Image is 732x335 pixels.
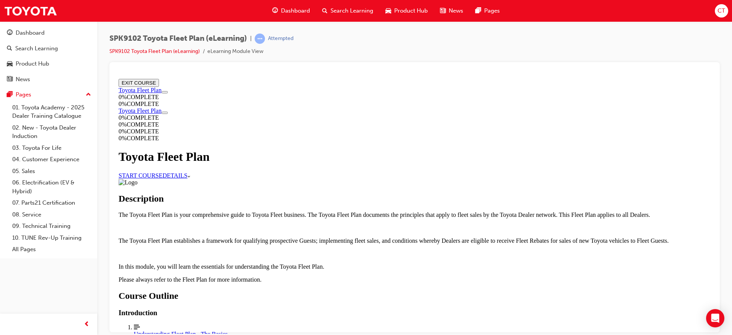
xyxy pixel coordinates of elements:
[250,34,252,43] span: |
[7,61,13,67] span: car-icon
[7,76,13,83] span: news-icon
[18,248,595,270] a: Understanding Fleet Plan - The Basics
[15,44,58,53] div: Search Learning
[9,122,94,142] a: 02. New - Toyota Dealer Induction
[3,215,595,225] h2: Course Outline
[706,309,724,327] div: Open Intercom Messenger
[9,244,94,255] a: All Pages
[4,2,57,19] img: Trak
[86,90,91,100] span: up-icon
[718,6,725,15] span: CT
[268,35,294,42] div: Attempted
[379,3,434,19] a: car-iconProduct Hub
[9,197,94,209] a: 07. Parts21 Certification
[3,11,46,18] a: Toyota Fleet Plan
[3,3,43,11] button: EXIT COURSE
[3,233,595,241] h3: Introduction
[9,177,94,197] a: 06. Electrification (EV & Hybrid)
[109,34,247,43] span: SPK9102 Toyota Fleet Plan (eLearning)
[3,32,110,52] section: Course Information
[3,74,595,88] h1: Toyota Fleet Plan
[3,42,94,56] a: Search Learning
[3,136,595,143] p: The Toyota Fleet Plan is your comprehensive guide to Toyota Fleet business. The Toyota Fleet Plan...
[3,11,595,32] section: Course Information
[3,72,94,87] a: News
[9,154,94,165] a: 04. Customer Experience
[16,90,31,99] div: Pages
[16,59,49,68] div: Product Hub
[255,34,265,44] span: learningRecordVerb_ATTEMPT-icon
[9,102,94,122] a: 01. Toyota Academy - 2025 Dealer Training Catalogue
[3,88,94,102] button: Pages
[3,32,46,38] a: Toyota Fleet Plan
[272,6,278,16] span: guage-icon
[3,26,94,40] a: Dashboard
[3,162,595,168] p: The Toyota Fleet Plan establishes a framework for qualifying prospective Guests; implementing fle...
[47,96,72,103] span: DETAILS
[3,25,595,32] div: 0 % COMPLETE
[440,6,446,16] span: news-icon
[331,6,373,15] span: Search Learning
[322,6,327,16] span: search-icon
[475,6,481,16] span: pages-icon
[9,220,94,232] a: 09. Technical Training
[7,45,12,52] span: search-icon
[715,4,728,18] button: CT
[84,320,90,329] span: prev-icon
[47,96,74,103] a: DETAILS
[3,96,47,103] a: START COURSE
[9,165,94,177] a: 05. Sales
[9,209,94,221] a: 08. Service
[9,142,94,154] a: 03. Toyota For Life
[434,3,469,19] a: news-iconNews
[3,103,22,110] img: Logo
[9,232,94,244] a: 10. TUNE Rev-Up Training
[7,30,13,37] span: guage-icon
[16,75,30,84] div: News
[3,57,94,71] a: Product Hub
[394,6,428,15] span: Product Hub
[3,38,110,45] div: 0 % COMPLETE
[3,200,595,207] p: Please always refer to the Fleet Plan for more information.
[18,255,595,262] div: Understanding Fleet Plan - The Basics
[484,6,500,15] span: Pages
[109,48,200,54] a: SPK9102 Toyota Fleet Plan (eLearning)
[3,45,110,52] div: 0 % COMPLETE
[3,52,595,59] div: 0 % COMPLETE
[3,24,94,88] button: DashboardSearch LearningProduct HubNews
[449,6,463,15] span: News
[3,18,595,25] div: 0 % COMPLETE
[469,3,506,19] a: pages-iconPages
[207,47,263,56] li: eLearning Module View
[7,91,13,98] span: pages-icon
[385,6,391,16] span: car-icon
[316,3,379,19] a: search-iconSearch Learning
[3,118,595,128] h2: Description
[281,6,310,15] span: Dashboard
[3,59,595,66] div: 0 % COMPLETE
[266,3,316,19] a: guage-iconDashboard
[3,188,595,194] p: In this module, you will learn the essentials for understanding the Toyota Fleet Plan.
[16,29,45,37] div: Dashboard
